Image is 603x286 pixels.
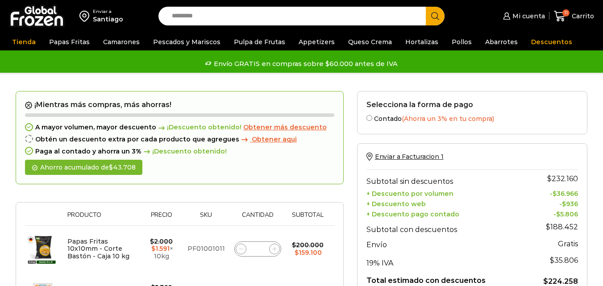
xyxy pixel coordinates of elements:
[109,163,113,171] span: $
[239,136,297,143] a: Obtener aqui
[525,208,578,218] td: -
[151,245,170,253] bdi: 1.591
[556,210,560,218] span: $
[344,33,396,50] a: Queso Crema
[481,33,522,50] a: Abarrotes
[510,12,545,21] span: Mi cuenta
[525,188,578,198] td: -
[525,198,578,208] td: -
[292,241,324,249] bdi: 200.000
[67,237,129,261] a: Papas Fritas 10x10mm - Corte Bastón - Caja 10 kg
[562,200,578,208] bdi: 936
[251,243,264,255] input: Product quantity
[366,170,525,188] th: Subtotal sin descuentos
[543,277,548,286] span: $
[375,153,444,161] span: Enviar a Facturacion 1
[570,12,594,21] span: Carrito
[150,237,154,245] span: $
[93,8,123,15] div: Enviar a
[366,100,578,109] h2: Selecciona la forma de pago
[230,211,286,225] th: Cantidad
[79,8,93,24] img: address-field-icon.svg
[556,210,578,218] bdi: 5.806
[182,226,230,272] td: PF01001011
[286,211,330,225] th: Subtotal
[527,33,577,50] a: Descuentos
[25,160,142,175] div: Ahorro acumulado de
[366,153,444,161] a: Enviar a Facturacion 1
[546,223,550,231] span: $
[543,277,578,286] bdi: 224.258
[141,226,183,272] td: × 10kg
[295,249,322,257] bdi: 159.100
[292,241,296,249] span: $
[243,124,327,131] a: Obtener más descuento
[366,198,525,208] th: + Descuento web
[553,190,557,198] span: $
[294,33,339,50] a: Appetizers
[447,33,476,50] a: Pollos
[366,113,578,123] label: Contado
[8,33,40,50] a: Tienda
[156,124,241,131] span: ¡Descuento obtenido!
[558,240,578,248] strong: Gratis
[150,237,173,245] bdi: 2.000
[63,211,141,225] th: Producto
[141,148,227,155] span: ¡Descuento obtenido!
[553,190,578,198] bdi: 36.966
[426,7,445,25] button: Search button
[366,208,525,218] th: + Descuento pago contado
[243,123,327,131] span: Obtener más descuento
[149,33,225,50] a: Pescados y Mariscos
[547,174,552,183] span: $
[562,9,570,17] span: 11
[550,256,578,265] span: 35.806
[562,200,566,208] span: $
[25,124,334,131] div: A mayor volumen, mayor descuento
[366,218,525,236] th: Subtotal con descuentos
[295,249,299,257] span: $
[182,211,230,225] th: Sku
[93,15,123,24] div: Santiago
[546,223,578,231] bdi: 188.452
[366,188,525,198] th: + Descuento por volumen
[366,252,525,269] th: 19% IVA
[25,148,334,155] div: Paga al contado y ahorra un 3%
[229,33,290,50] a: Pulpa de Frutas
[554,6,594,27] a: 11 Carrito
[550,256,554,265] span: $
[25,100,334,109] h2: ¡Mientras más compras, más ahorras!
[151,245,155,253] span: $
[99,33,144,50] a: Camarones
[141,211,183,225] th: Precio
[252,135,297,143] span: Obtener aqui
[501,7,545,25] a: Mi cuenta
[366,115,372,121] input: Contado(Ahorra un 3% en tu compra)
[366,236,525,252] th: Envío
[402,115,494,123] span: (Ahorra un 3% en tu compra)
[547,174,578,183] bdi: 232.160
[45,33,94,50] a: Papas Fritas
[25,136,334,143] div: Obtén un descuento extra por cada producto que agregues
[401,33,443,50] a: Hortalizas
[109,163,136,171] bdi: 43.708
